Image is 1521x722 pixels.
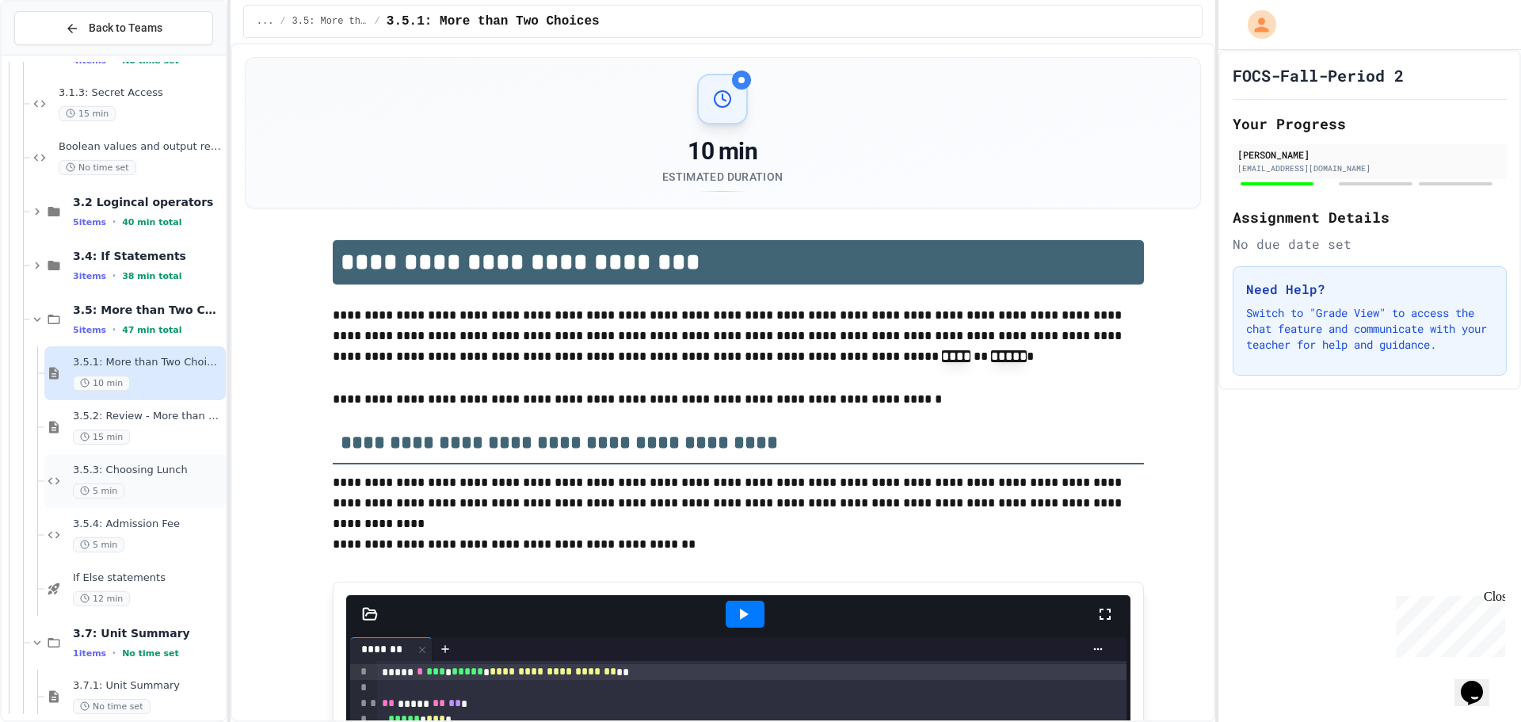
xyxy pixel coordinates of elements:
[1389,590,1505,657] iframe: chat widget
[280,15,285,28] span: /
[59,106,116,121] span: 15 min
[73,430,130,445] span: 15 min
[73,325,106,335] span: 5 items
[73,271,106,281] span: 3 items
[122,648,179,659] span: No time set
[73,518,223,531] span: 3.5.4: Admission Fee
[14,11,213,45] button: Back to Teams
[387,12,600,31] span: 3.5.1: More than Two Choices
[73,699,151,714] span: No time set
[59,140,223,154] span: Boolean values and output review
[73,483,124,499] span: 5 min
[6,6,109,101] div: Chat with us now!Close
[1237,147,1502,162] div: [PERSON_NAME]
[1233,64,1404,86] h1: FOCS-Fall-Period 2
[73,537,124,552] span: 5 min
[112,216,116,228] span: •
[1237,162,1502,174] div: [EMAIL_ADDRESS][DOMAIN_NAME]
[73,249,223,263] span: 3.4: If Statements
[112,647,116,659] span: •
[122,271,181,281] span: 38 min total
[89,20,162,36] span: Back to Teams
[1231,6,1280,43] div: My Account
[292,15,368,28] span: 3.5: More than Two Choices
[73,217,106,227] span: 5 items
[73,356,223,369] span: 3.5.1: More than Two Choices
[1233,113,1507,135] h2: Your Progress
[112,323,116,336] span: •
[1233,235,1507,254] div: No due date set
[59,160,136,175] span: No time set
[73,303,223,317] span: 3.5: More than Two Choices
[73,376,130,391] span: 10 min
[73,195,223,209] span: 3.2 Logincal operators
[1233,206,1507,228] h2: Assignment Details
[73,648,106,659] span: 1 items
[122,217,181,227] span: 40 min total
[375,15,380,28] span: /
[662,169,783,185] div: Estimated Duration
[73,679,223,693] span: 3.7.1: Unit Summary
[257,15,274,28] span: ...
[73,626,223,640] span: 3.7: Unit Summary
[1454,659,1505,706] iframe: chat widget
[662,137,783,166] div: 10 min
[112,269,116,282] span: •
[73,591,130,606] span: 12 min
[73,464,223,477] span: 3.5.3: Choosing Lunch
[1246,280,1493,299] h3: Need Help?
[59,86,223,100] span: 3.1.3: Secret Access
[1246,305,1493,353] p: Switch to "Grade View" to access the chat feature and communicate with your teacher for help and ...
[122,325,181,335] span: 47 min total
[73,410,223,423] span: 3.5.2: Review - More than Two Choices
[73,571,223,585] span: If Else statements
